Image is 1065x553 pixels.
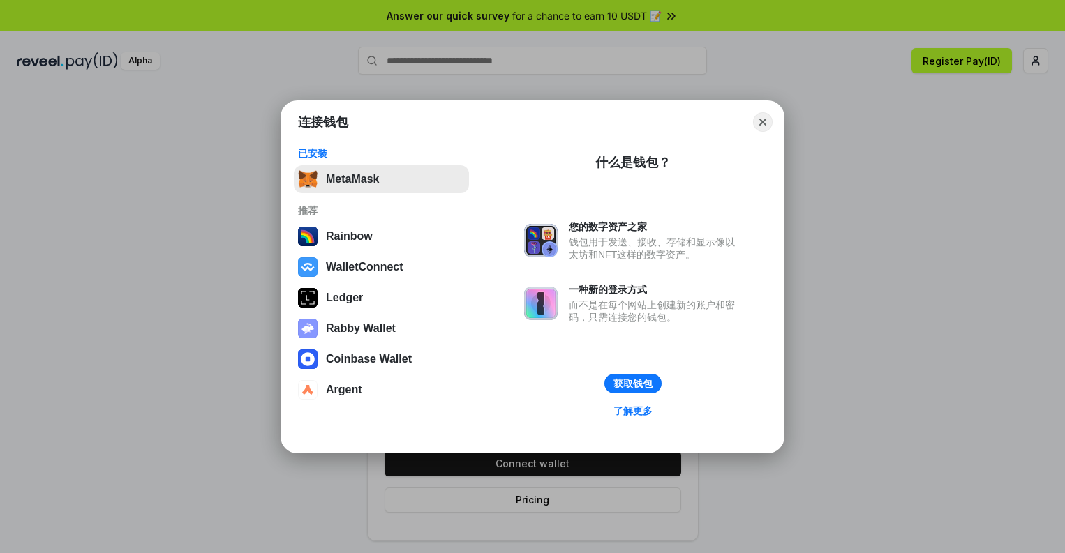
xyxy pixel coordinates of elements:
h1: 连接钱包 [298,114,348,130]
div: MetaMask [326,173,379,185]
button: Ledger [294,284,469,312]
img: svg+xml,%3Csvg%20width%3D%2228%22%20height%3D%2228%22%20viewBox%3D%220%200%2028%2028%22%20fill%3D... [298,349,318,369]
button: Close [753,112,773,132]
img: svg+xml,%3Csvg%20fill%3D%22none%22%20height%3D%2233%22%20viewBox%3D%220%200%2035%2033%22%20width%... [298,169,318,189]
img: svg+xml,%3Csvg%20width%3D%2228%22%20height%3D%2228%22%20viewBox%3D%220%200%2028%2028%22%20fill%3D... [298,257,318,277]
div: Rainbow [326,230,373,243]
div: Coinbase Wallet [326,353,412,365]
img: svg+xml,%3Csvg%20xmlns%3D%22http%3A%2F%2Fwww.w3.org%2F2000%2Fsvg%22%20fill%3D%22none%22%20viewBox... [524,287,558,320]
img: svg+xml,%3Csvg%20xmlns%3D%22http%3A%2F%2Fwww.w3.org%2F2000%2Fsvg%22%20width%3D%2228%22%20height%3... [298,288,318,308]
div: Ledger [326,291,363,304]
div: Argent [326,384,362,396]
button: 获取钱包 [604,374,662,393]
div: 了解更多 [613,404,653,417]
div: WalletConnect [326,261,403,273]
button: Rainbow [294,222,469,250]
div: 获取钱包 [613,377,653,390]
button: Coinbase Wallet [294,345,469,373]
a: 了解更多 [605,402,661,420]
button: Argent [294,376,469,404]
div: 什么是钱包？ [595,154,671,171]
button: MetaMask [294,165,469,193]
div: 推荐 [298,204,465,217]
div: 钱包用于发送、接收、存储和显示像以太坊和NFT这样的数字资产。 [569,236,742,261]
div: 一种新的登录方式 [569,283,742,296]
div: 而不是在每个网站上创建新的账户和密码，只需连接您的钱包。 [569,298,742,324]
img: svg+xml,%3Csvg%20width%3D%2228%22%20height%3D%2228%22%20viewBox%3D%220%200%2028%2028%22%20fill%3D... [298,380,318,400]
div: 已安装 [298,147,465,160]
button: WalletConnect [294,253,469,281]
img: svg+xml,%3Csvg%20xmlns%3D%22http%3A%2F%2Fwww.w3.org%2F2000%2Fsvg%22%20fill%3D%22none%22%20viewBox... [524,224,558,257]
img: svg+xml,%3Csvg%20width%3D%22120%22%20height%3D%22120%22%20viewBox%3D%220%200%20120%20120%22%20fil... [298,227,318,246]
div: 您的数字资产之家 [569,220,742,233]
img: svg+xml,%3Csvg%20xmlns%3D%22http%3A%2F%2Fwww.w3.org%2F2000%2Fsvg%22%20fill%3D%22none%22%20viewBox... [298,319,318,338]
button: Rabby Wallet [294,315,469,342]
div: Rabby Wallet [326,322,396,335]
